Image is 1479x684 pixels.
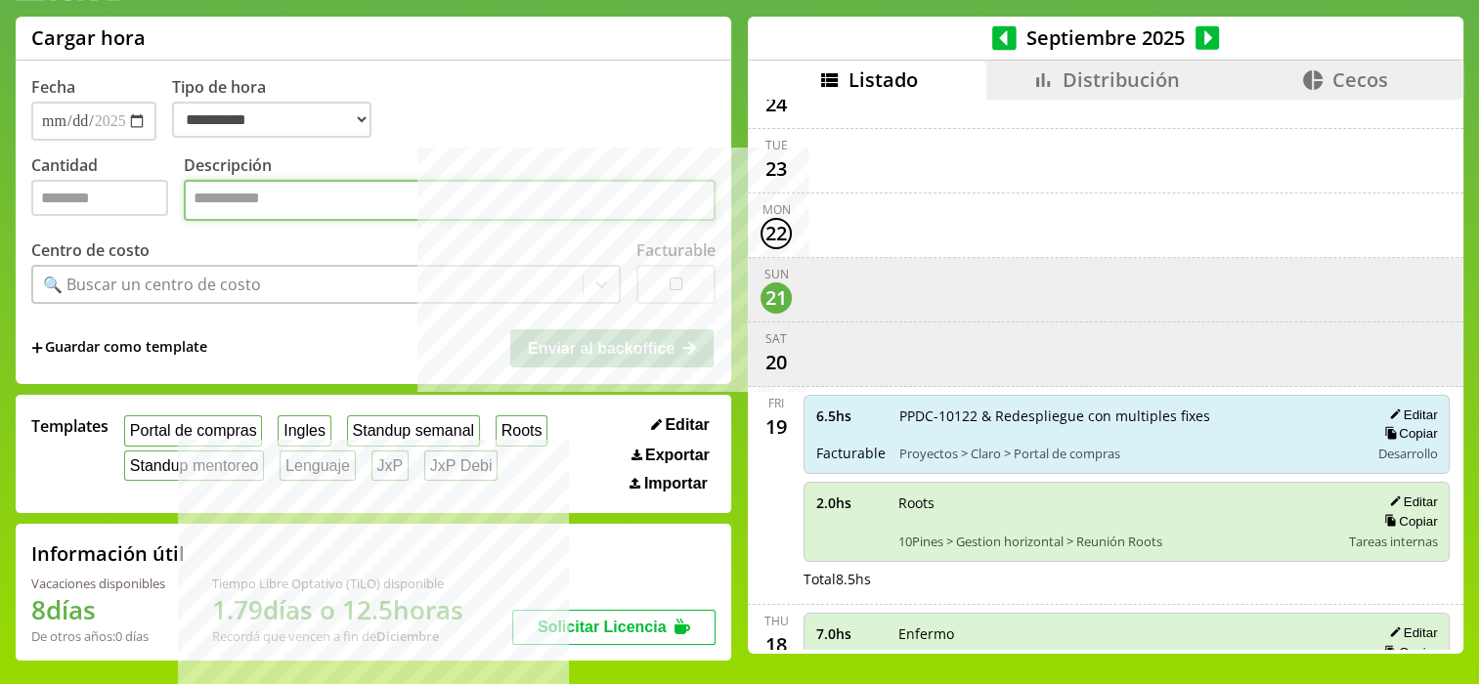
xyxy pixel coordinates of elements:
[898,624,1355,643] span: Enfermo
[212,575,463,592] div: Tiempo Libre Optativo (TiLO) disponible
[31,24,146,51] h1: Cargar hora
[31,76,75,98] label: Fecha
[761,347,792,378] div: 20
[1378,425,1437,442] button: Copiar
[43,274,261,295] div: 🔍 Buscar un centro de costo
[816,624,885,643] span: 7.0 hs
[761,218,792,249] div: 22
[124,415,262,446] button: Portal de compras
[898,533,1334,550] span: 10Pines > Gestion horizontal > Reunión Roots
[31,154,184,226] label: Cantidad
[1377,445,1437,462] span: Desarrollo
[764,266,789,282] div: Sun
[31,540,185,567] h2: Información útil
[764,613,789,629] div: Thu
[898,493,1334,512] span: Roots
[31,592,165,627] h1: 8 días
[645,415,716,435] button: Editar
[31,337,43,359] span: +
[665,416,709,434] span: Editar
[31,575,165,592] div: Vacaciones disponibles
[538,619,667,635] span: Solicitar Licencia
[496,415,547,446] button: Roots
[172,102,371,138] select: Tipo de hora
[1017,24,1196,51] span: Septiembre 2025
[816,406,886,425] span: 6.5 hs
[645,447,710,464] span: Exportar
[761,629,792,661] div: 18
[804,570,1450,588] div: Total 8.5 hs
[1378,513,1437,530] button: Copiar
[1383,406,1437,423] button: Editar
[280,450,355,481] button: Lenguaje
[184,154,716,226] label: Descripción
[31,337,207,359] span: +Guardar como template
[1378,644,1437,661] button: Copiar
[1063,66,1180,93] span: Distribución
[761,153,792,185] div: 23
[31,415,109,437] span: Templates
[184,180,716,221] textarea: Descripción
[748,100,1463,651] div: scrollable content
[31,627,165,645] div: De otros años: 0 días
[899,445,1355,462] span: Proyectos > Claro > Portal de compras
[212,627,463,645] div: Recordá que vencen a fin de
[1383,493,1437,510] button: Editar
[816,444,886,462] span: Facturable
[768,395,784,411] div: Fri
[761,282,792,314] div: 21
[212,592,463,627] h1: 1.79 días o 12.5 horas
[644,475,708,492] span: Importar
[512,610,716,645] button: Solicitar Licencia
[1332,66,1388,93] span: Cecos
[172,76,387,141] label: Tipo de hora
[626,446,716,465] button: Exportar
[816,493,885,512] span: 2.0 hs
[31,180,168,216] input: Cantidad
[124,450,264,481] button: Standup mentoreo
[762,201,791,218] div: Mon
[1348,533,1437,550] span: Tareas internas
[424,450,498,481] button: JxP Debi
[1383,624,1437,641] button: Editar
[848,66,918,93] span: Listado
[376,627,439,645] b: Diciembre
[278,415,330,446] button: Ingles
[31,239,150,261] label: Centro de costo
[765,137,788,153] div: Tue
[765,330,787,347] div: Sat
[761,411,792,443] div: 19
[899,406,1355,425] span: PPDC-10122 & Redespliegue con multiples fixes
[761,89,792,120] div: 24
[636,239,716,261] label: Facturable
[347,415,480,446] button: Standup semanal
[371,450,409,481] button: JxP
